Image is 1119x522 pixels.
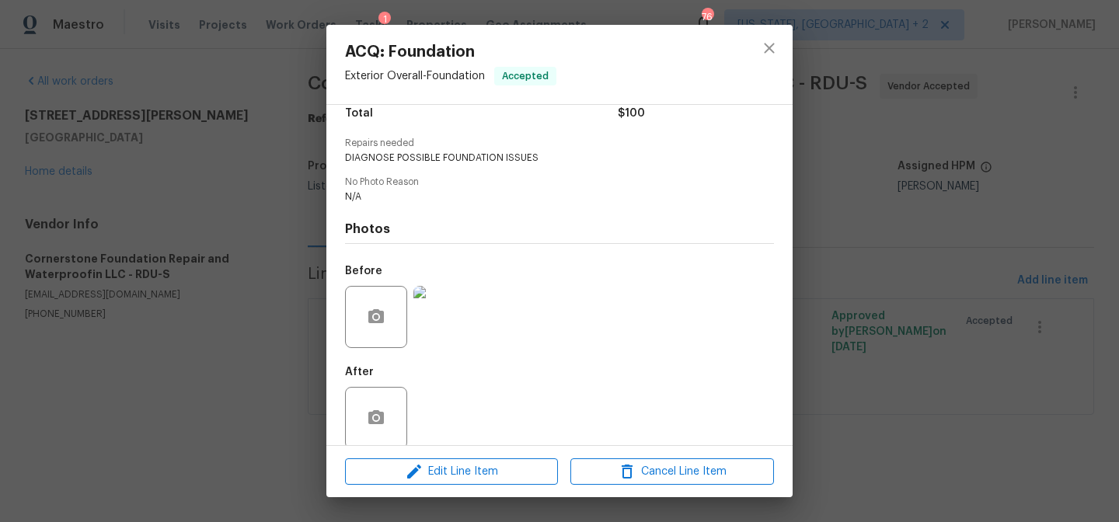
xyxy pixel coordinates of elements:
[350,462,553,482] span: Edit Line Item
[751,30,788,67] button: close
[345,151,731,165] span: DIAGNOSE POSSIBLE FOUNDATION ISSUES
[496,68,555,84] span: Accepted
[345,221,774,237] h4: Photos
[618,103,645,125] span: $100
[345,71,485,82] span: Exterior Overall - Foundation
[345,138,774,148] span: Repairs needed
[702,9,713,25] div: 76
[570,458,774,485] button: Cancel Line Item
[345,266,382,277] h5: Before
[345,458,558,485] button: Edit Line Item
[345,177,774,187] span: No Photo Reason
[345,367,374,378] h5: After
[345,103,373,125] span: Total
[378,12,391,27] div: 1
[575,462,769,482] span: Cancel Line Item
[345,43,556,61] span: ACQ: Foundation
[345,190,731,204] span: N/A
